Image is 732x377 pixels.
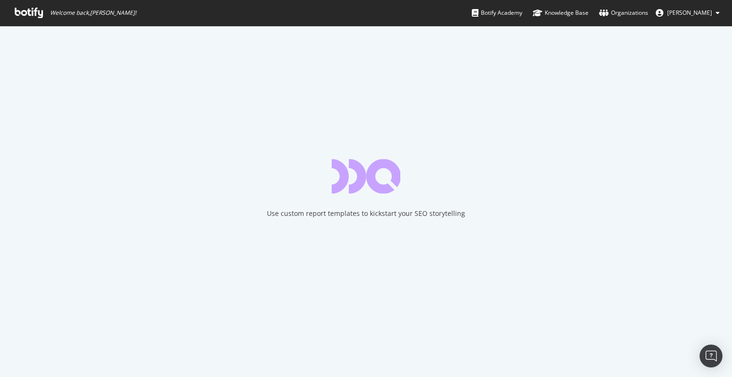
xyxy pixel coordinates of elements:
[533,8,589,18] div: Knowledge Base
[648,5,727,20] button: [PERSON_NAME]
[667,9,712,17] span: Rini Chandra
[472,8,522,18] div: Botify Academy
[700,345,722,367] div: Open Intercom Messenger
[50,9,136,17] span: Welcome back, [PERSON_NAME] !
[599,8,648,18] div: Organizations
